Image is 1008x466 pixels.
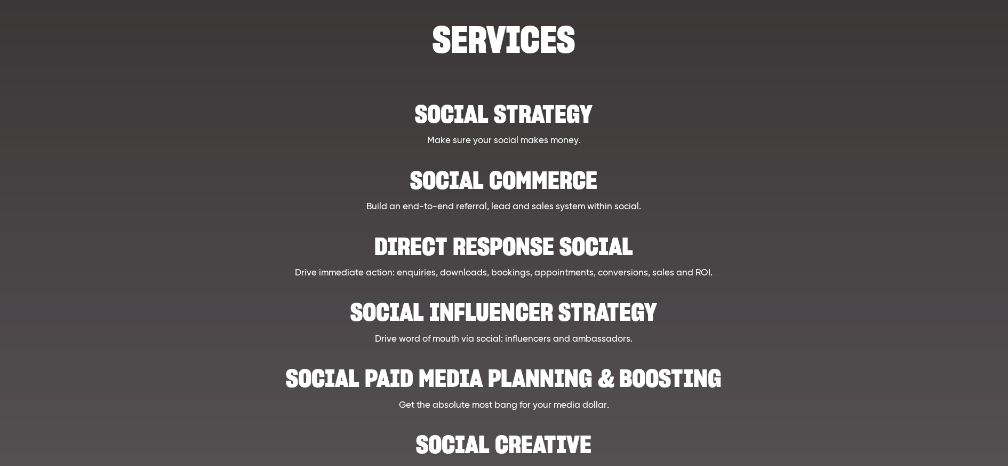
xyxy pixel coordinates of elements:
[115,23,893,56] h1: SERVICES
[115,357,893,389] h2: Social paid media planning & boosting
[115,423,893,455] h2: Social creative
[115,159,893,191] h2: Social Commerce
[115,225,893,280] a: Direct Response Social Drive immediate action: enquiries, downloads, bookings, appointments, conv...
[115,399,893,413] p: Get the absolute most bang for your media dollar.
[115,92,893,148] a: Social strategy Make sure your social makes money.
[115,225,893,257] h2: Direct Response Social
[115,266,893,280] p: Drive immediate action: enquiries, downloads, bookings, appointments, conversions, sales and ROI.
[115,200,893,214] p: Build an end-to-end referral, lead and sales system within social.
[115,92,893,125] h2: Social strategy
[115,134,893,148] p: Make sure your social makes money.
[115,357,893,412] a: Social paid media planning & boosting Get the absolute most bang for your media dollar.
[115,290,893,323] h2: Social influencer strategy
[115,159,893,214] a: Social Commerce Build an end-to-end referral, lead and sales system within social.
[115,333,893,346] p: Drive word of mouth via social: influencers and ambassadors.
[115,290,893,346] a: Social influencer strategy Drive word of mouth via social: influencers and ambassadors.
